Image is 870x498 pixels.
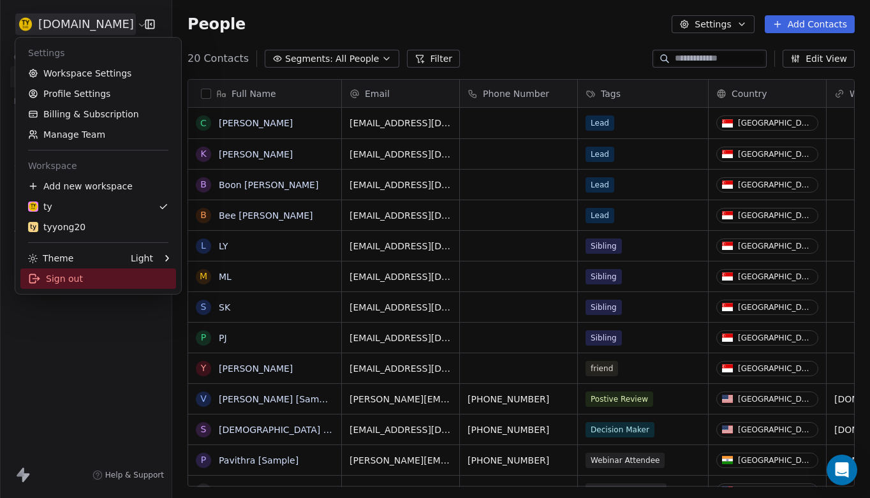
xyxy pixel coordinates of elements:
[28,201,38,212] img: tylink%20favicon.png
[20,104,176,124] a: Billing & Subscription
[20,156,176,176] div: Workspace
[28,222,38,232] img: TY%20favicon%20transparent%20bg.png
[28,252,73,265] div: Theme
[20,63,176,84] a: Workspace Settings
[20,43,176,63] div: Settings
[20,268,176,289] div: Sign out
[131,252,153,265] div: Light
[20,84,176,104] a: Profile Settings
[28,200,52,213] div: ty
[20,124,176,145] a: Manage Team
[28,221,85,233] div: tyyong20
[20,176,176,196] div: Add new workspace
